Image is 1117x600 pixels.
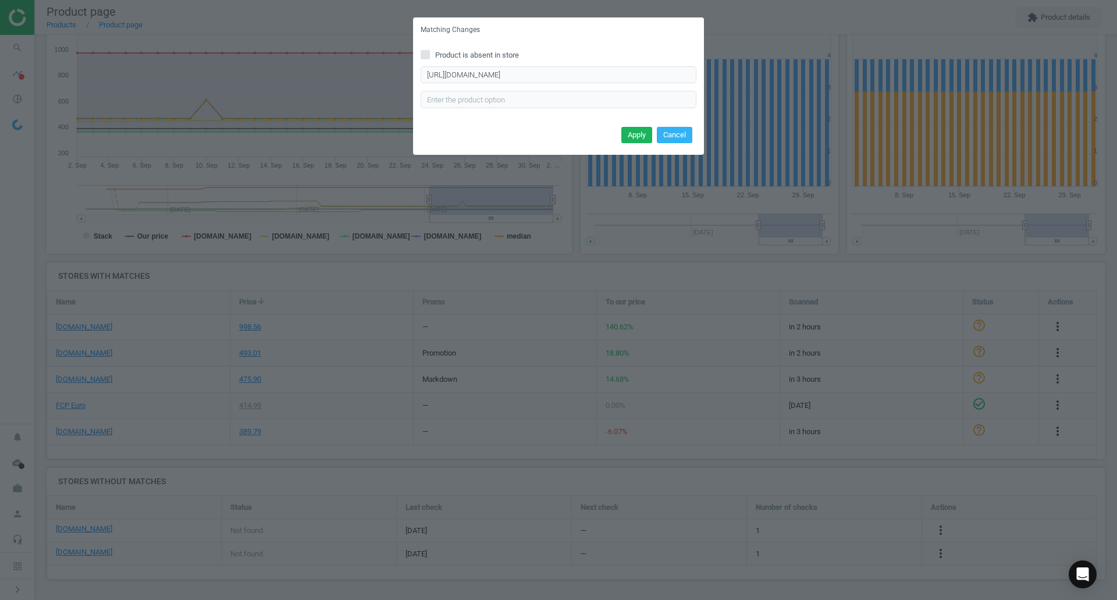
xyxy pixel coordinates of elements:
input: Enter correct product URL [421,66,696,84]
button: Apply [621,127,652,143]
input: Enter the product option [421,91,696,108]
div: Open Intercom Messenger [1069,560,1097,588]
span: Product is absent in store [433,50,521,61]
button: Cancel [657,127,692,143]
h5: Matching Changes [421,25,480,35]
